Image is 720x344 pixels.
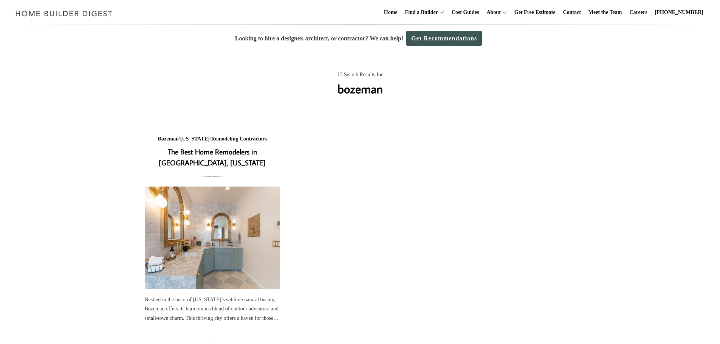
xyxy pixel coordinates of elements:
[180,136,210,142] a: [US_STATE]
[338,80,383,98] h1: bozeman
[483,0,500,25] a: About
[211,136,267,142] a: Remodeling Contractors
[627,0,650,25] a: Careers
[402,0,438,25] a: Find a Builder
[560,0,584,25] a: Contact
[145,295,280,323] div: Nestled in the heart of [US_STATE]’s sublime natural beauty, Bozeman offers its harmonious blend ...
[652,0,706,25] a: [PHONE_NUMBER]
[12,6,116,21] img: Home Builder Digest
[145,134,280,144] div: / /
[159,147,266,167] a: The Best Home Remodelers in [GEOGRAPHIC_DATA], [US_STATE]
[406,31,482,46] a: Get Recommendations
[511,0,559,25] a: Get Free Estimate
[381,0,401,25] a: Home
[158,136,179,142] a: Bozeman
[145,187,280,289] a: The Best Home Remodelers in [GEOGRAPHIC_DATA], [US_STATE]
[337,70,382,80] span: 13 Search Results for
[449,0,482,25] a: Cost Guides
[585,0,625,25] a: Meet the Team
